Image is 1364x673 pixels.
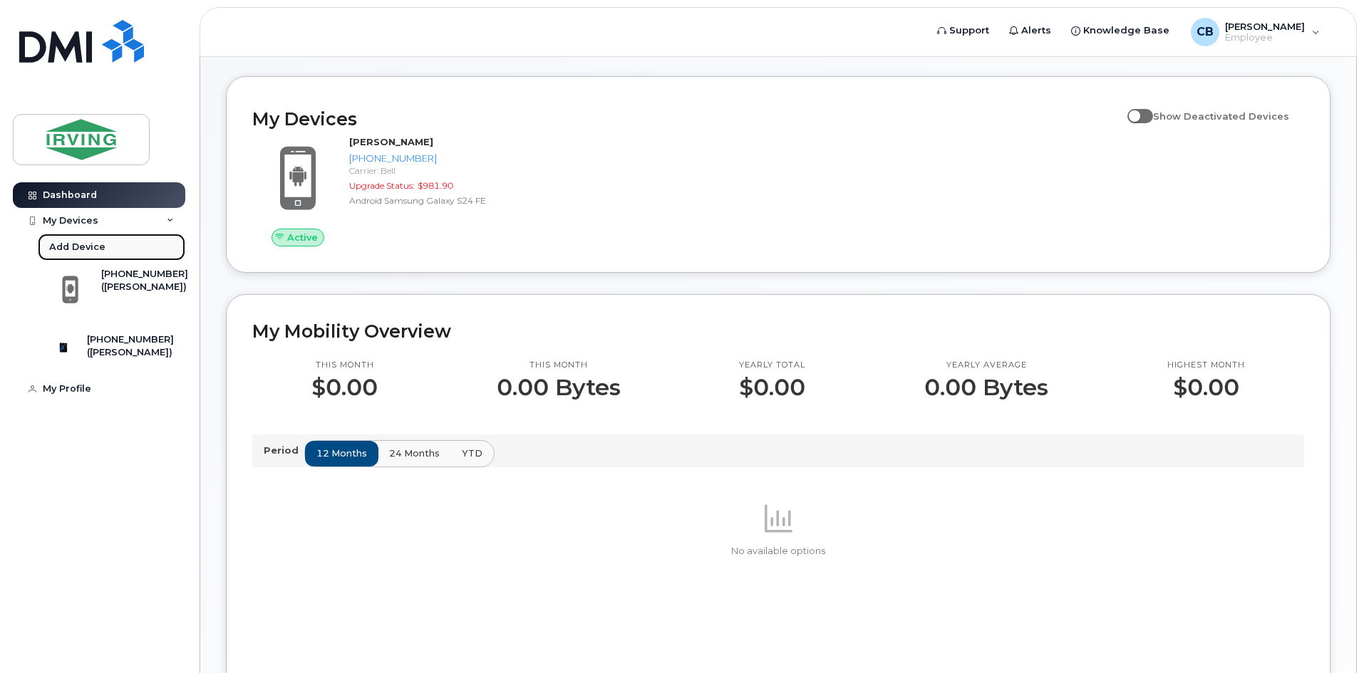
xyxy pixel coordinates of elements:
[999,16,1061,45] a: Alerts
[1127,103,1139,114] input: Show Deactivated Devices
[1083,24,1169,38] span: Knowledge Base
[739,375,805,400] p: $0.00
[1225,32,1305,43] span: Employee
[418,180,453,191] span: $981.90
[497,375,621,400] p: 0.00 Bytes
[1167,360,1245,371] p: Highest month
[349,180,415,191] span: Upgrade Status:
[739,360,805,371] p: Yearly total
[252,135,502,246] a: Active[PERSON_NAME][PHONE_NUMBER]Carrier: BellUpgrade Status:$981.90Android Samsung Galaxy S24 FE
[1167,375,1245,400] p: $0.00
[1021,24,1051,38] span: Alerts
[389,447,440,460] span: 24 months
[252,545,1304,558] p: No available options
[497,360,621,371] p: This month
[264,444,304,457] p: Period
[1197,24,1214,41] span: CB
[349,152,497,165] div: [PHONE_NUMBER]
[924,360,1048,371] p: Yearly average
[311,360,378,371] p: This month
[1153,110,1289,122] span: Show Deactivated Devices
[349,194,497,207] div: Android Samsung Galaxy S24 FE
[1225,21,1305,32] span: [PERSON_NAME]
[287,231,318,244] span: Active
[927,16,999,45] a: Support
[924,375,1048,400] p: 0.00 Bytes
[349,136,433,147] strong: [PERSON_NAME]
[462,447,482,460] span: YTD
[1181,18,1330,46] div: Cheyne, Brandie
[252,108,1120,130] h2: My Devices
[1061,16,1179,45] a: Knowledge Base
[252,320,1304,342] h2: My Mobility Overview
[311,375,378,400] p: $0.00
[949,24,989,38] span: Support
[349,165,497,177] div: Carrier: Bell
